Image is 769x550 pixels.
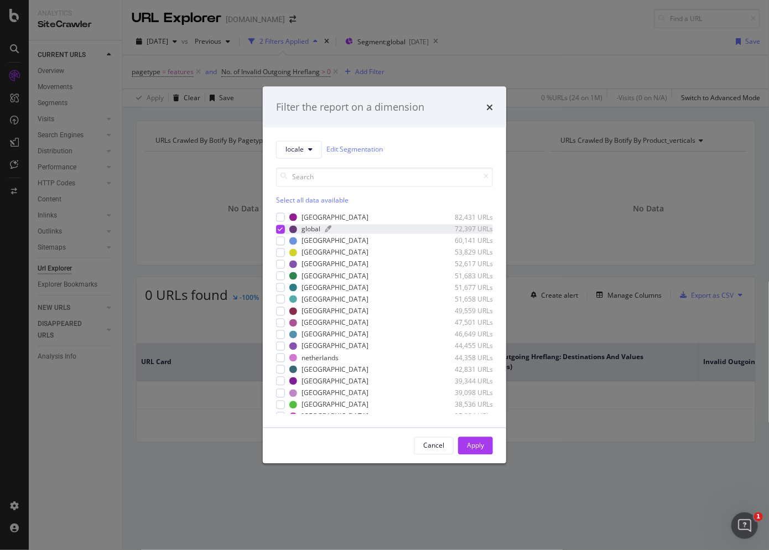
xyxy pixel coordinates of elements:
div: [GEOGRAPHIC_DATA] [302,376,368,386]
div: 52,617 URLs [439,260,493,269]
span: 1 [754,512,763,521]
div: netherlands [302,353,339,362]
iframe: Intercom live chat [731,512,758,539]
div: 53,829 URLs [439,248,493,257]
div: [GEOGRAPHIC_DATA] [302,212,368,222]
div: [GEOGRAPHIC_DATA] [302,330,368,339]
div: 47,501 URLs [439,318,493,328]
div: 38,536 URLs [439,400,493,409]
div: [GEOGRAPHIC_DATA] [302,283,368,292]
div: [GEOGRAPHIC_DATA] [302,400,368,409]
div: [GEOGRAPHIC_DATA] [302,307,368,316]
div: 46,649 URLs [439,330,493,339]
div: [GEOGRAPHIC_DATA] [302,271,368,281]
div: 51,677 URLs [439,283,493,292]
div: 72,397 URLs [439,225,493,234]
button: Cancel [414,437,454,454]
div: [GEOGRAPHIC_DATA] [302,318,368,328]
div: [GEOGRAPHIC_DATA] [302,388,368,398]
div: [GEOGRAPHIC_DATA] [302,365,368,374]
div: global [302,225,320,234]
div: [GEOGRAPHIC_DATA] [302,260,368,269]
div: 82,431 URLs [439,212,493,222]
div: 39,098 URLs [439,388,493,398]
div: [GEOGRAPHIC_DATA] [302,236,368,246]
input: Search [276,167,493,186]
div: [GEOGRAPHIC_DATA] [302,412,368,421]
div: 60,141 URLs [439,236,493,246]
button: locale [276,141,322,158]
div: Cancel [423,441,444,450]
div: 51,658 URLs [439,294,493,304]
div: modal [263,87,506,464]
div: 44,455 URLs [439,341,493,351]
div: 42,831 URLs [439,365,493,374]
div: [GEOGRAPHIC_DATA] [302,341,368,351]
div: [GEOGRAPHIC_DATA] [302,294,368,304]
div: Apply [467,441,484,450]
div: 35,204 URLs [439,412,493,421]
button: Apply [458,437,493,454]
div: [GEOGRAPHIC_DATA] [302,248,368,257]
div: Filter the report on a dimension [276,100,424,115]
div: 49,559 URLs [439,307,493,316]
span: locale [285,145,304,154]
div: 39,344 URLs [439,376,493,386]
div: times [486,100,493,115]
div: 44,358 URLs [439,353,493,362]
a: Edit Segmentation [326,144,383,155]
div: Select all data available [276,195,493,205]
div: 51,683 URLs [439,271,493,281]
